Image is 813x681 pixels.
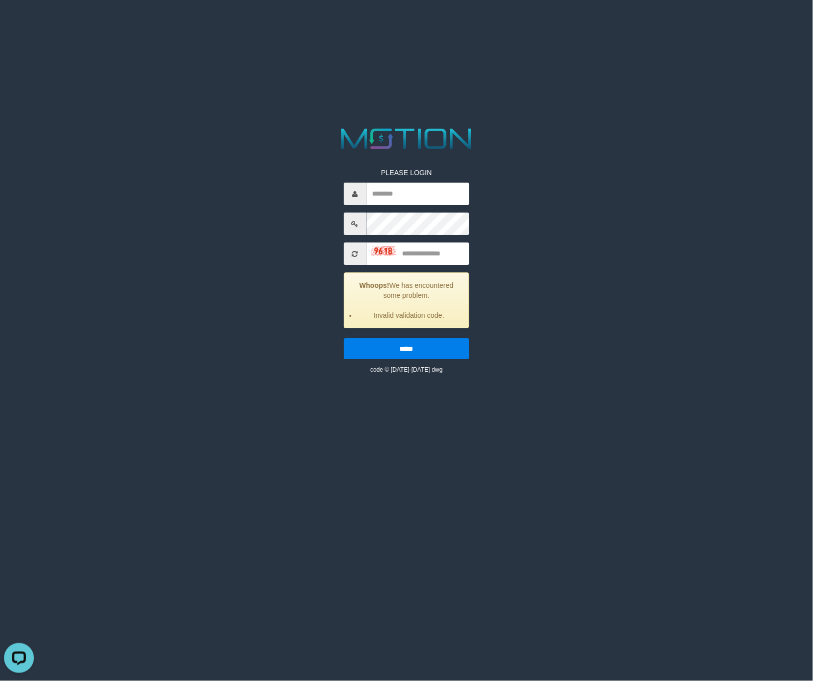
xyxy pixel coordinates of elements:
p: PLEASE LOGIN [344,168,469,178]
button: Open LiveChat chat widget [4,4,34,34]
li: Invalid validation code. [357,310,461,320]
img: captcha [371,246,396,256]
div: We has encountered some problem. [344,272,469,328]
img: MOTION_logo.png [335,125,477,153]
small: code © [DATE]-[DATE] dwg [370,366,442,373]
strong: Whoops! [360,281,390,289]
